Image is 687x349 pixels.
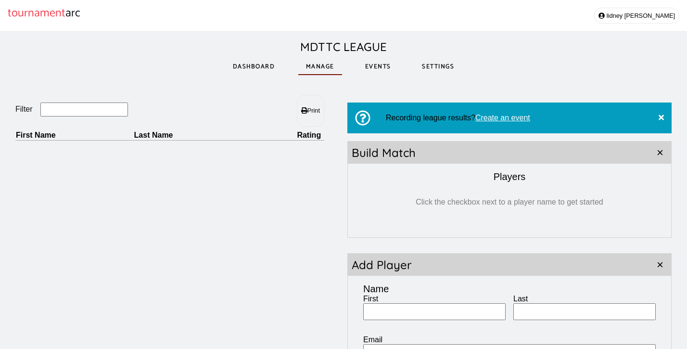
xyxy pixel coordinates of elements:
span: arc [65,4,80,23]
legend: Name [363,284,389,295]
th: First Name [15,130,134,141]
label: Last [513,295,656,303]
button: × [649,142,671,164]
span: tournament [8,4,65,23]
a: MDTTC LEAGUE [300,39,387,54]
h3: Add Player [348,254,416,276]
a: Dashboard [225,50,283,83]
div: Click the checkbox next to a player name to get started [363,198,656,207]
a: Print [297,95,324,127]
legend: Players [494,171,526,182]
button: lidney [PERSON_NAME] [594,8,679,24]
label: First [363,295,506,303]
button: × [649,254,671,276]
th: Rating [249,130,321,141]
a: Manage [298,50,342,83]
a: Settings [414,50,462,83]
a: Events [357,50,399,83]
button: Create an event [475,114,530,122]
th: Last Name [134,130,249,141]
label: Email [363,336,656,344]
div: Recording league results? [378,103,659,133]
a: tournamentarc [8,4,80,23]
label: Filter [15,105,33,114]
h3: Build Match [348,142,420,164]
